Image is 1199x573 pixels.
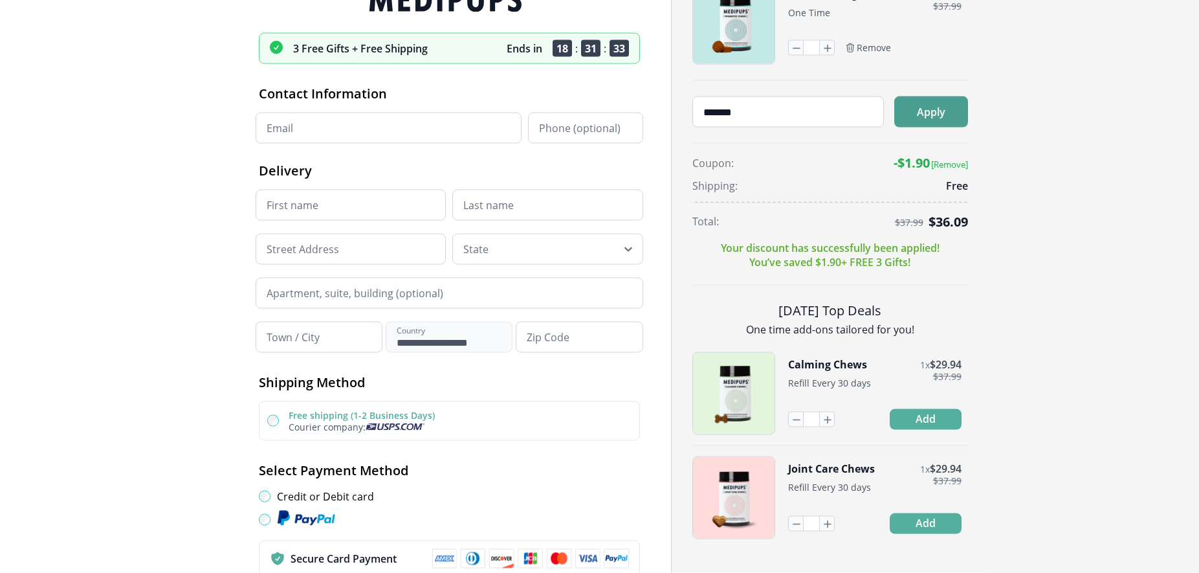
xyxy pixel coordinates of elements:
span: 18 [553,40,572,57]
p: One time add-ons tailored for you! [692,322,968,337]
span: $ 37.99 [895,218,923,228]
span: : [575,41,578,56]
span: Refill Every 30 days [788,377,871,389]
span: Contact Information [259,85,387,102]
span: One Time [788,6,830,19]
span: Total: [692,214,719,229]
p: Ends in [507,41,542,56]
h2: [DATE] Top Deals [692,301,968,320]
button: [Remove] [930,159,968,170]
label: Credit or Debit card [277,489,374,504]
img: Joint Care Chews [693,457,775,539]
img: Usps courier company [366,423,424,431]
span: Shipping: [692,179,738,193]
img: Calming Chews [693,353,775,434]
span: 33 [610,40,629,57]
span: 1 x [920,463,930,475]
button: Add [890,409,962,430]
span: Free [946,179,968,193]
span: $ 29.94 [930,357,962,372]
span: $ 29.94 [930,462,962,476]
span: -$ 1.90 [894,154,930,172]
span: Refill Every 30 days [788,481,871,493]
button: Apply [894,96,968,128]
button: Calming Chews [788,357,867,372]
button: Joint Care Chews [788,462,875,476]
span: $ 36.09 [929,213,968,230]
img: payment methods [432,549,629,568]
span: Coupon: [692,156,734,170]
span: $ 37.99 [933,476,962,486]
span: $ 37.99 [933,372,962,382]
span: Courier company: [289,421,366,433]
label: Free shipping (1-2 Business Days) [289,409,435,421]
span: 1 x [920,359,930,371]
img: Paypal [277,510,335,527]
h2: Shipping Method [259,374,640,391]
p: Your discount has successfully been applied! You’ve saved $ 1.90 + FREE 3 Gifts! [721,241,940,269]
button: Remove [845,42,891,54]
h2: Select Payment Method [259,462,640,479]
span: : [604,41,606,56]
span: 31 [581,40,600,57]
span: Delivery [259,162,312,179]
span: Remove [857,42,891,54]
span: $ 37.99 [933,1,962,12]
p: Secure Card Payment [291,552,397,566]
p: 3 Free Gifts + Free Shipping [293,41,428,56]
button: Add [890,513,962,534]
